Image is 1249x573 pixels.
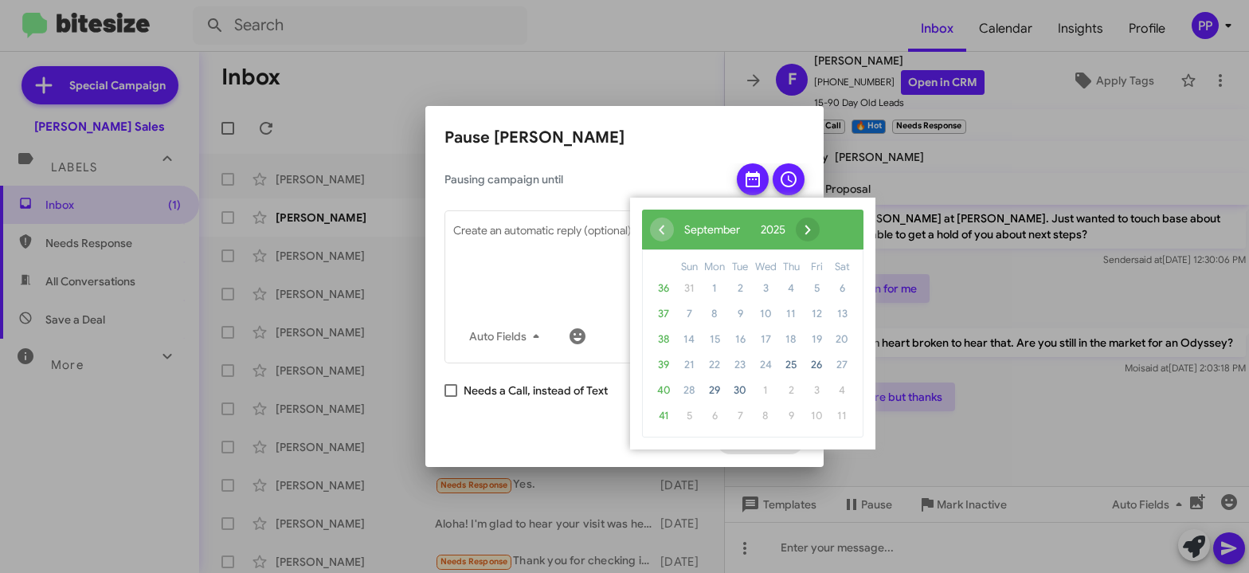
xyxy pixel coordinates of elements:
[804,327,829,352] span: 19
[676,258,702,276] th: weekday
[456,322,558,351] button: Auto Fields
[829,301,855,327] span: 13
[444,125,805,151] h2: Pause [PERSON_NAME]
[753,378,778,403] span: 1
[676,378,702,403] span: 28
[651,352,676,378] span: 39
[753,327,778,352] span: 17
[444,171,723,187] span: Pausing campaign until
[727,258,753,276] th: weekday
[804,301,829,327] span: 12
[829,403,855,429] span: 11
[778,403,804,429] span: 9
[651,403,676,429] span: 41
[684,222,740,237] span: September
[469,322,546,351] span: Auto Fields
[702,301,727,327] span: 8
[829,352,855,378] span: 27
[829,276,855,301] span: 6
[796,218,820,241] button: ›
[676,352,702,378] span: 21
[727,403,753,429] span: 7
[829,258,855,276] th: weekday
[778,327,804,352] span: 18
[650,218,674,241] span: ‹
[674,218,750,241] button: September
[464,381,608,400] span: Needs a Call, instead of Text
[804,378,829,403] span: 3
[804,258,829,276] th: weekday
[778,258,804,276] th: weekday
[651,327,676,352] span: 38
[761,222,785,237] span: 2025
[778,301,804,327] span: 11
[702,352,727,378] span: 22
[753,276,778,301] span: 3
[630,198,875,449] bs-datepicker-container: calendar
[778,378,804,403] span: 2
[804,403,829,429] span: 10
[829,378,855,403] span: 4
[702,403,727,429] span: 6
[676,403,702,429] span: 5
[651,378,676,403] span: 40
[778,352,804,378] span: 25
[702,276,727,301] span: 1
[650,218,820,233] bs-datepicker-navigation-view: ​ ​ ​
[702,258,727,276] th: weekday
[727,301,753,327] span: 9
[651,301,676,327] span: 37
[753,403,778,429] span: 8
[702,327,727,352] span: 15
[804,276,829,301] span: 5
[778,276,804,301] span: 4
[829,327,855,352] span: 20
[727,352,753,378] span: 23
[804,352,829,378] span: 26
[727,276,753,301] span: 2
[651,276,676,301] span: 36
[702,378,727,403] span: 29
[753,258,778,276] th: weekday
[727,378,753,403] span: 30
[727,327,753,352] span: 16
[750,218,796,241] button: 2025
[753,352,778,378] span: 24
[676,327,702,352] span: 14
[753,301,778,327] span: 10
[676,276,702,301] span: 31
[676,301,702,327] span: 7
